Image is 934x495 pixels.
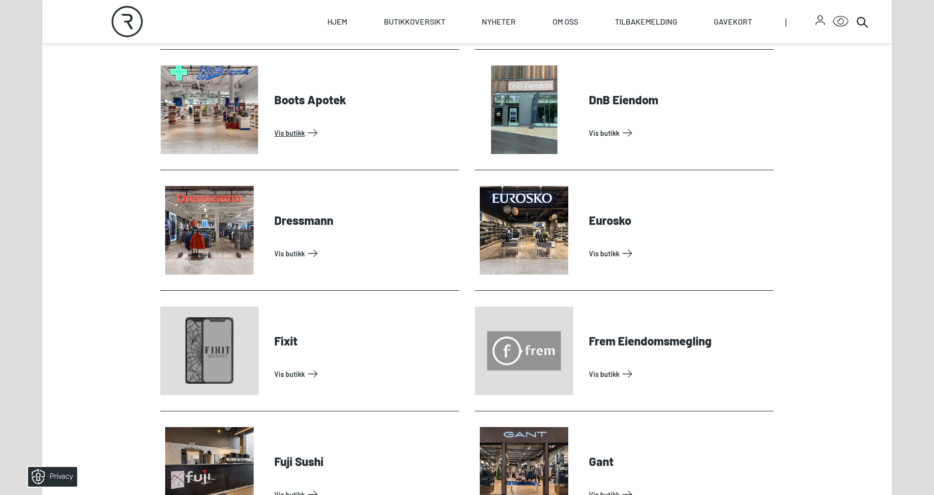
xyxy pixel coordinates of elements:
a: Vis Butikk: Dressmann [274,246,455,261]
a: Vis Butikk: DnB Eiendom [589,125,770,141]
a: Vis Butikk: Eurosko [589,246,770,261]
button: Open Accessibility Menu [833,14,848,30]
a: Vis Butikk: Frem Eiendomsmegling [589,366,770,382]
iframe: Manage Preferences [10,464,90,490]
a: Vis Butikk: Boots Apotek [274,125,455,141]
a: Vis Butikk: Fixit [274,366,455,382]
